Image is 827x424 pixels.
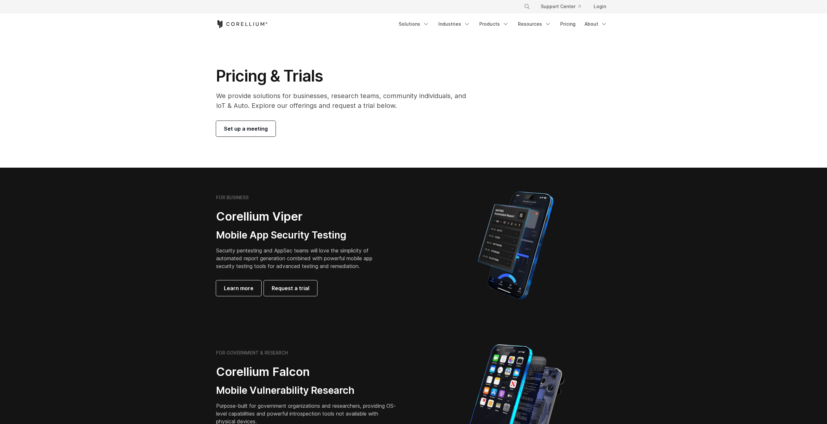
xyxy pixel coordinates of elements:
[536,1,586,12] a: Support Center
[224,284,253,292] span: Learn more
[216,384,398,397] h3: Mobile Vulnerability Research
[475,18,513,30] a: Products
[395,18,433,30] a: Solutions
[467,188,564,302] img: Corellium MATRIX automated report on iPhone showing app vulnerability test results across securit...
[216,20,268,28] a: Corellium Home
[216,195,249,200] h6: FOR BUSINESS
[588,1,611,12] a: Login
[224,125,268,133] span: Set up a meeting
[216,280,261,296] a: Learn more
[581,18,611,30] a: About
[216,209,382,224] h2: Corellium Viper
[521,1,533,12] button: Search
[556,18,579,30] a: Pricing
[514,18,555,30] a: Resources
[434,18,474,30] a: Industries
[216,91,475,110] p: We provide solutions for businesses, research teams, community individuals, and IoT & Auto. Explo...
[216,350,288,356] h6: FOR GOVERNMENT & RESEARCH
[395,18,611,30] div: Navigation Menu
[516,1,611,12] div: Navigation Menu
[264,280,317,296] a: Request a trial
[272,284,309,292] span: Request a trial
[216,121,276,136] a: Set up a meeting
[216,365,398,379] h2: Corellium Falcon
[216,247,382,270] p: Security pentesting and AppSec teams will love the simplicity of automated report generation comb...
[216,66,475,86] h1: Pricing & Trials
[216,229,382,241] h3: Mobile App Security Testing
